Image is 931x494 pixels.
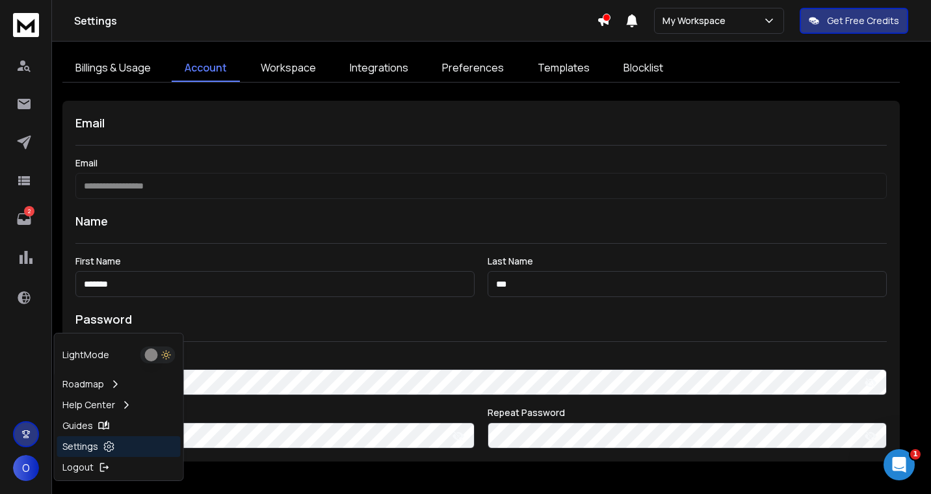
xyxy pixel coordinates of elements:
a: Roadmap [57,374,181,395]
label: Email [75,159,887,168]
p: Light Mode [62,348,109,361]
span: 1 [910,449,921,460]
h1: Name [75,212,887,230]
a: 2 [11,206,37,232]
h1: Settings [74,13,597,29]
p: My Workspace [662,14,731,27]
button: Get Free Credits [800,8,908,34]
a: Templates [525,55,603,82]
a: Blocklist [610,55,676,82]
label: First Name [75,257,475,266]
label: Last Name [488,257,887,266]
p: Get Free Credits [827,14,899,27]
p: Settings [62,440,98,453]
h1: Email [75,114,887,132]
a: Workspace [248,55,329,82]
a: Billings & Usage [62,55,164,82]
p: Roadmap [62,378,104,391]
label: New Password [75,408,475,417]
iframe: Intercom live chat [884,449,915,480]
button: O [13,455,39,481]
a: Account [172,55,240,82]
label: Repeat Password [488,408,887,417]
p: Help Center [62,398,115,411]
a: Help Center [57,395,181,415]
a: Guides [57,415,181,436]
h1: Password [75,310,132,328]
a: Preferences [429,55,517,82]
p: Guides [62,419,93,432]
img: logo [13,13,39,37]
a: Integrations [337,55,421,82]
p: 2 [24,206,34,216]
p: Logout [62,461,94,474]
label: Current Password [75,355,887,364]
a: Settings [57,436,181,457]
